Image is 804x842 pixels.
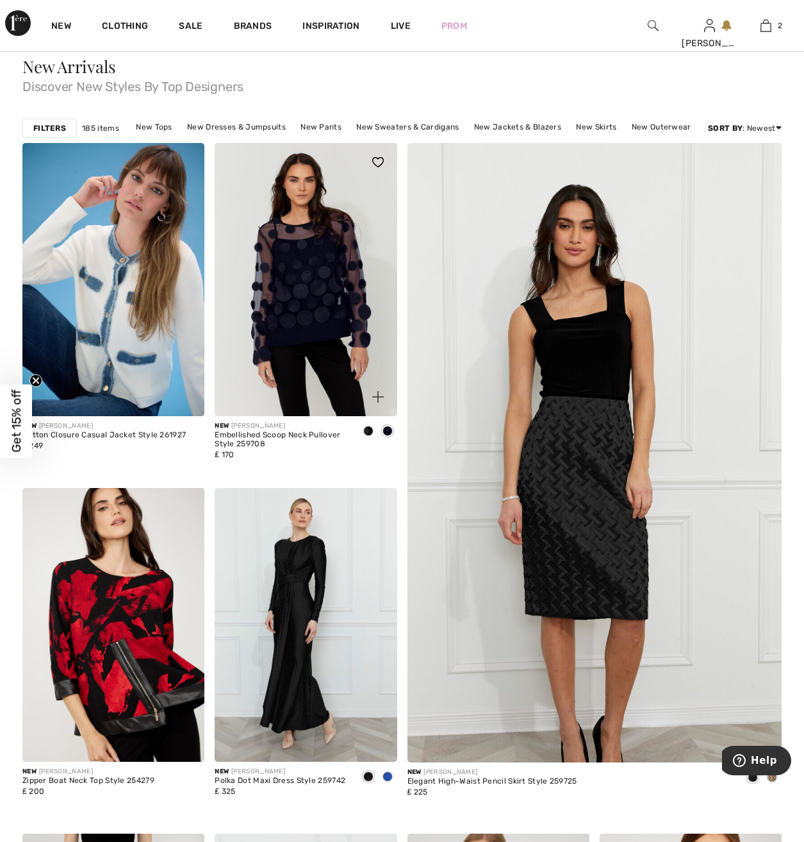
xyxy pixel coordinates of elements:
div: [PERSON_NAME] [682,37,737,50]
span: Discover New Styles By Top Designers [22,75,782,93]
img: heart_black_full.svg [372,157,384,167]
span: New [407,768,422,776]
div: : Newest [708,122,782,134]
div: Zipper Boat Neck Top Style 254279 [22,777,154,786]
div: [PERSON_NAME] [22,767,154,777]
div: [PERSON_NAME] [22,421,186,431]
img: search the website [648,18,659,33]
a: New Pants [294,119,348,135]
button: Close teaser [29,374,42,387]
div: Button Closure Casual Jacket Style 261927 [22,431,186,440]
img: 1ère Avenue [5,10,31,36]
span: Get 15% off [9,390,24,453]
span: ₤ 200 [22,787,44,796]
span: ₤ 225 [407,787,428,796]
a: 2 [738,18,793,33]
img: plus_v2.svg [372,391,384,403]
img: My Bag [760,18,771,33]
img: Embellished Scoop Neck Pullover Style 259708. Black [215,143,397,416]
div: [PERSON_NAME] [407,768,577,777]
div: Embellished Scoop Neck Pullover Style 259708 [215,431,348,449]
a: New Outerwear [625,119,698,135]
a: New Tops [129,119,178,135]
a: New Jackets & Blazers [468,119,568,135]
a: New Sweaters & Cardigans [350,119,465,135]
span: Inspiration [302,21,359,34]
div: [PERSON_NAME] [215,421,348,431]
a: Prom [441,19,467,33]
iframe: Opens a widget where you can find more information [722,746,791,778]
span: 185 items [82,122,119,134]
strong: Filters [33,122,66,134]
div: Black [743,768,762,789]
div: Black [359,767,378,788]
a: New Dresses & Jumpsuits [181,119,292,135]
div: [PERSON_NAME] [215,767,345,777]
div: Peacock [378,767,397,788]
span: New [22,768,37,775]
a: Sign In [704,19,715,31]
a: Sale [179,21,202,34]
a: Elegant High-Waist Pencil Skirt Style 259725. Black [407,143,782,705]
div: Elegant High-Waist Pencil Skirt Style 259725 [407,777,577,786]
span: ₤ 170 [215,450,234,459]
a: Live [391,19,411,33]
img: My Info [704,18,715,33]
img: Zipper Boat Neck Top Style 254279. Red/black [22,488,204,761]
span: New [215,422,229,430]
div: Antique gold [762,768,782,789]
span: 2 [778,20,782,31]
span: ₤ 325 [215,787,235,796]
div: Black [359,421,378,442]
span: New [215,768,229,775]
span: New Arrivals [22,55,115,78]
img: Button Closure Casual Jacket Style 261927. Winter white/indigo [22,143,204,416]
a: New [51,21,71,34]
a: Clothing [102,21,148,34]
strong: Sort By [708,124,742,133]
img: Polka Dot Maxi Dress Style 259742. Black [215,488,397,761]
span: ₤ 249 [22,441,43,450]
span: New [22,422,37,430]
div: Midnight [378,421,397,442]
a: Brands [234,21,272,34]
div: Polka Dot Maxi Dress Style 259742 [215,777,345,786]
a: New Skirts [570,119,623,135]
